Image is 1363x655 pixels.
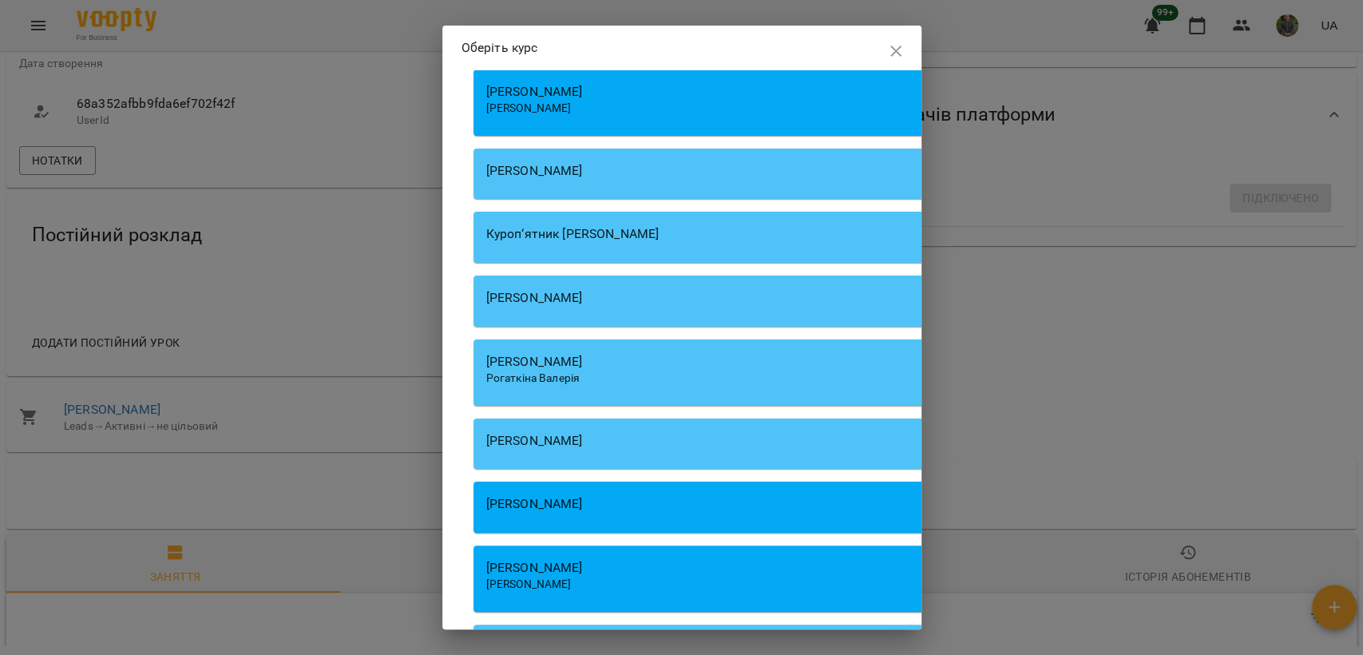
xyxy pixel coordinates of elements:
[486,101,572,114] span: [PERSON_NAME]
[486,371,580,384] span: Рогаткіна Валерія
[462,38,538,58] p: Оберіть курс
[486,578,572,590] span: [PERSON_NAME]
